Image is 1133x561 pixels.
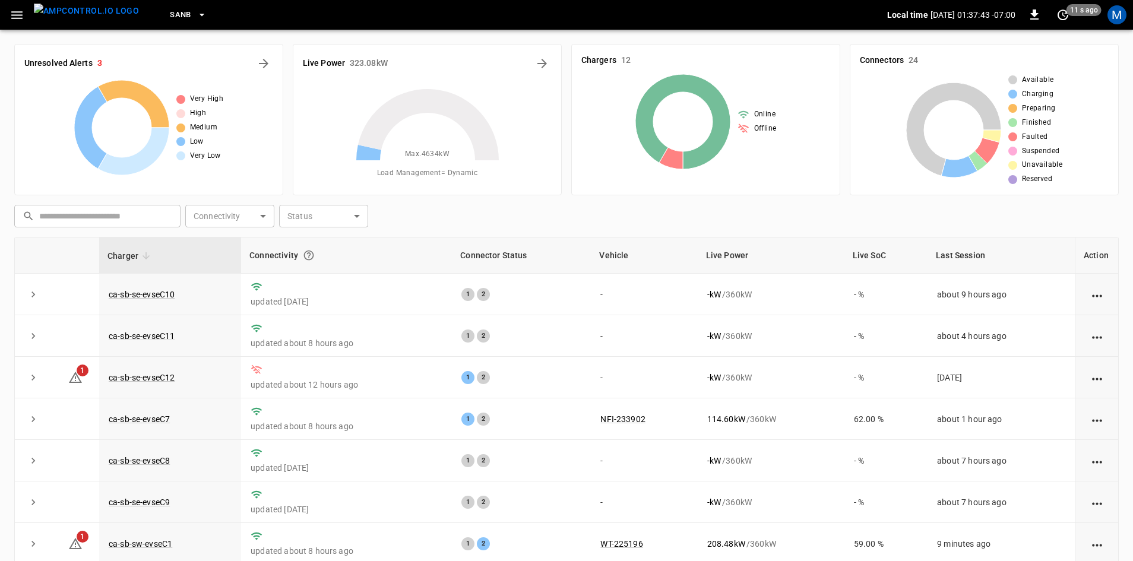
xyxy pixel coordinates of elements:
[109,539,172,549] a: ca-sb-sw-evseC1
[591,237,697,274] th: Vehicle
[298,245,319,266] button: Connection between the charger and our software.
[844,440,928,481] td: - %
[707,496,721,508] p: - kW
[591,481,697,523] td: -
[581,54,616,67] h6: Chargers
[707,330,835,342] div: / 360 kW
[533,54,552,73] button: Energy Overview
[844,481,928,523] td: - %
[909,54,918,67] h6: 24
[754,123,777,135] span: Offline
[109,456,170,465] a: ca-sb-se-evseC8
[461,329,474,343] div: 1
[405,148,450,160] span: Max. 4634 kW
[844,357,928,398] td: - %
[928,357,1075,398] td: [DATE]
[251,379,442,391] p: updated about 12 hours ago
[1090,538,1104,550] div: action cell options
[707,538,835,550] div: / 360 kW
[477,413,490,426] div: 2
[107,249,154,263] span: Charger
[190,93,224,105] span: Very High
[707,496,835,508] div: / 360 kW
[1090,455,1104,467] div: action cell options
[461,537,474,550] div: 1
[109,373,175,382] a: ca-sb-se-evseC12
[251,420,442,432] p: updated about 8 hours ago
[68,538,83,548] a: 1
[707,455,835,467] div: / 360 kW
[860,54,904,67] h6: Connectors
[707,372,835,383] div: / 360 kW
[707,330,721,342] p: - kW
[1066,4,1102,16] span: 11 s ago
[77,365,88,376] span: 1
[461,371,474,384] div: 1
[707,413,835,425] div: / 360 kW
[1053,5,1072,24] button: set refresh interval
[600,539,643,549] a: WT-225196
[1075,237,1118,274] th: Action
[77,531,88,543] span: 1
[928,398,1075,440] td: about 1 hour ago
[707,455,721,467] p: - kW
[251,545,442,557] p: updated about 8 hours ago
[707,289,721,300] p: - kW
[1090,289,1104,300] div: action cell options
[461,454,474,467] div: 1
[591,274,697,315] td: -
[477,329,490,343] div: 2
[251,503,442,515] p: updated [DATE]
[928,481,1075,523] td: about 7 hours ago
[928,274,1075,315] td: about 9 hours ago
[109,290,175,299] a: ca-sb-se-evseC10
[1022,88,1053,100] span: Charging
[251,462,442,474] p: updated [DATE]
[109,497,170,507] a: ca-sb-se-evseC9
[928,440,1075,481] td: about 7 hours ago
[34,4,139,18] img: ampcontrol.io logo
[350,57,388,70] h6: 323.08 kW
[24,327,42,345] button: expand row
[928,237,1075,274] th: Last Session
[928,315,1075,357] td: about 4 hours ago
[254,54,273,73] button: All Alerts
[251,337,442,349] p: updated about 8 hours ago
[1090,330,1104,342] div: action cell options
[24,410,42,428] button: expand row
[621,54,631,67] h6: 12
[109,414,170,424] a: ca-sb-se-evseC7
[844,398,928,440] td: 62.00 %
[1022,173,1052,185] span: Reserved
[477,371,490,384] div: 2
[1022,159,1062,171] span: Unavailable
[190,122,217,134] span: Medium
[707,538,745,550] p: 208.48 kW
[249,245,444,266] div: Connectivity
[24,493,42,511] button: expand row
[452,237,591,274] th: Connector Status
[477,496,490,509] div: 2
[844,237,928,274] th: Live SoC
[461,413,474,426] div: 1
[600,414,645,424] a: NFI-233902
[165,4,211,27] button: SanB
[591,357,697,398] td: -
[24,369,42,386] button: expand row
[109,331,175,341] a: ca-sb-se-evseC11
[931,9,1015,21] p: [DATE] 01:37:43 -07:00
[24,57,93,70] h6: Unresolved Alerts
[24,286,42,303] button: expand row
[1090,372,1104,383] div: action cell options
[844,274,928,315] td: - %
[1022,131,1048,143] span: Faulted
[190,107,207,119] span: High
[24,535,42,553] button: expand row
[477,454,490,467] div: 2
[754,109,776,121] span: Online
[461,288,474,301] div: 1
[190,150,221,162] span: Very Low
[251,296,442,308] p: updated [DATE]
[591,440,697,481] td: -
[377,167,478,179] span: Load Management = Dynamic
